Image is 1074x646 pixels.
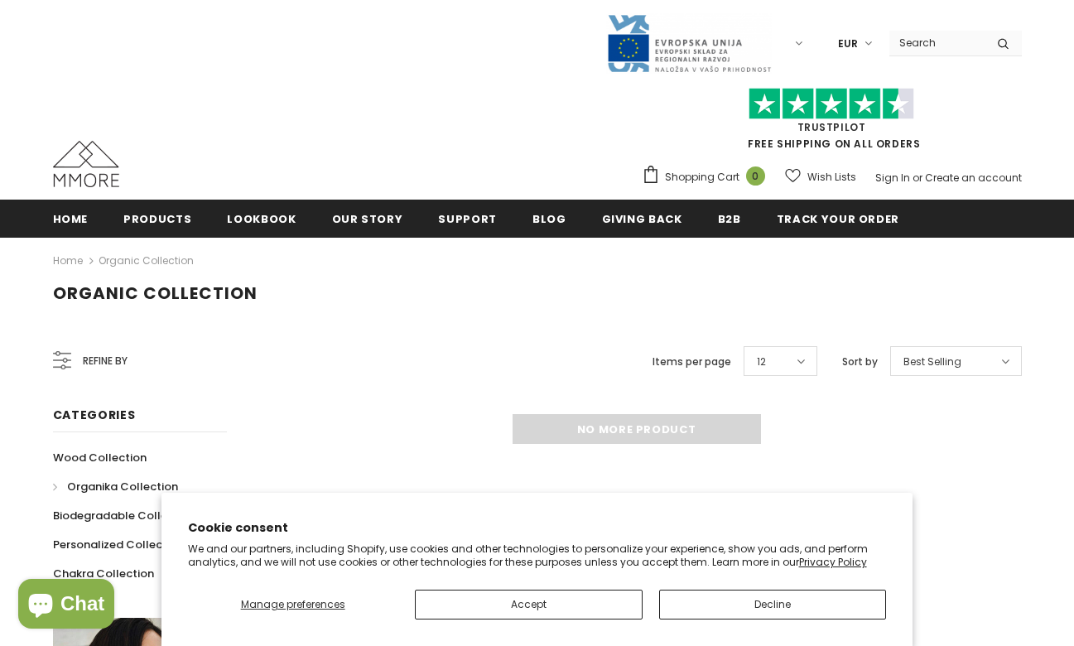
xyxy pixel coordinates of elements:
span: Wish Lists [807,169,856,186]
label: Items per page [653,354,731,370]
p: We and our partners, including Shopify, use cookies and other technologies to personalize your ex... [188,542,887,568]
span: B2B [718,211,741,227]
a: Chakra Collection [53,559,154,588]
input: Search Site [889,31,985,55]
span: Home [53,211,89,227]
a: Wish Lists [785,162,856,191]
a: Personalized Collection [53,530,184,559]
span: Categories [53,407,136,423]
span: Our Story [332,211,403,227]
a: support [438,200,497,237]
span: 12 [757,354,766,370]
span: Products [123,211,191,227]
span: Track your order [777,211,899,227]
img: MMORE Cases [53,141,119,187]
button: Accept [415,590,643,619]
span: support [438,211,497,227]
inbox-online-store-chat: Shopify online store chat [13,579,119,633]
a: B2B [718,200,741,237]
span: Organic Collection [53,282,258,305]
label: Sort by [842,354,878,370]
span: Giving back [602,211,682,227]
span: Shopping Cart [665,169,739,186]
span: 0 [746,166,765,186]
span: Manage preferences [241,597,345,611]
a: Organika Collection [53,472,178,501]
span: Blog [532,211,566,227]
a: Javni Razpis [606,36,772,50]
span: Refine by [83,352,128,370]
button: Manage preferences [188,590,398,619]
a: Track your order [777,200,899,237]
a: Products [123,200,191,237]
span: EUR [838,36,858,52]
button: Decline [659,590,887,619]
span: Personalized Collection [53,537,184,552]
a: Home [53,251,83,271]
a: Biodegradable Collection [53,501,195,530]
a: Organic Collection [99,253,194,268]
a: Shopping Cart 0 [642,165,773,190]
span: Organika Collection [67,479,178,494]
a: Wood Collection [53,443,147,472]
a: Lookbook [227,200,296,237]
a: Home [53,200,89,237]
a: Trustpilot [797,120,866,134]
a: Our Story [332,200,403,237]
a: Create an account [925,171,1022,185]
a: Giving back [602,200,682,237]
span: Wood Collection [53,450,147,465]
a: Blog [532,200,566,237]
span: Best Selling [903,354,961,370]
span: FREE SHIPPING ON ALL ORDERS [642,95,1022,151]
img: Trust Pilot Stars [749,88,914,120]
a: Privacy Policy [799,555,867,569]
span: Chakra Collection [53,566,154,581]
span: or [913,171,922,185]
span: Lookbook [227,211,296,227]
img: Javni Razpis [606,13,772,74]
span: Biodegradable Collection [53,508,195,523]
h2: Cookie consent [188,519,887,537]
a: Sign In [875,171,910,185]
